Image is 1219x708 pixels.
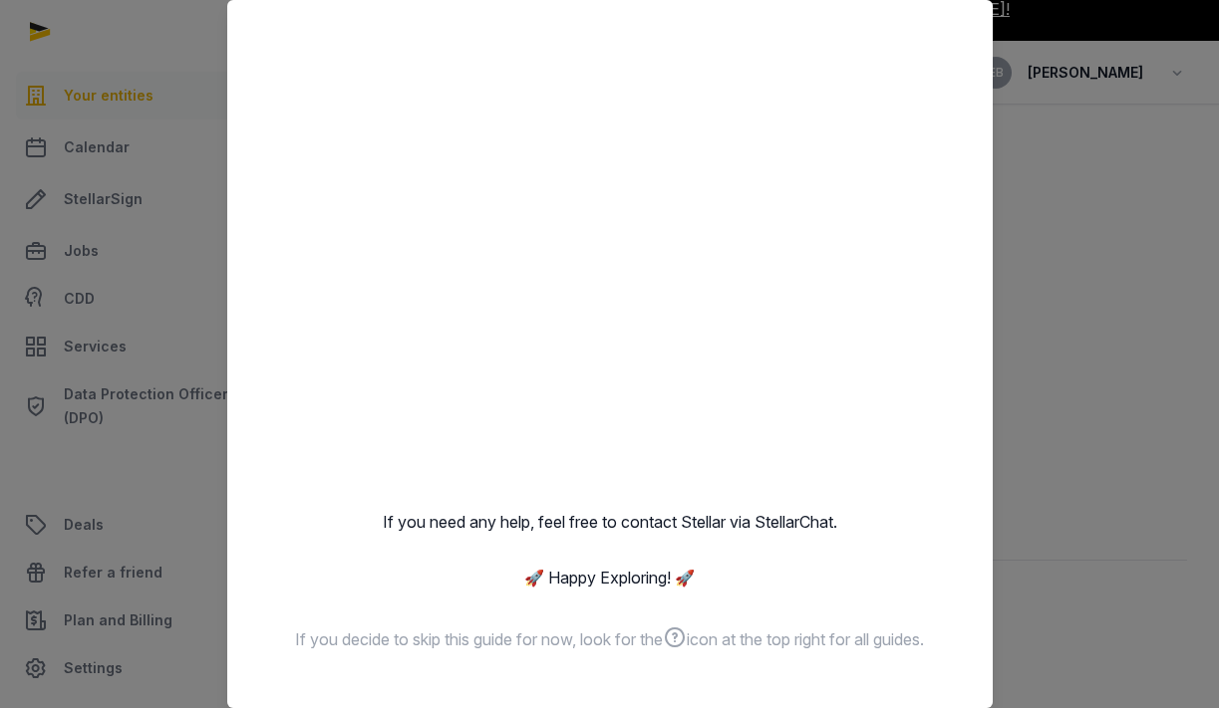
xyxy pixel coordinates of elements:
iframe: Chat Widget [860,477,1219,708]
div: If you decide to skip this guide for now, look for the icon at the top right for all guides. [251,621,969,653]
p: 🚀 Happy Exploring! 🚀 [251,566,969,590]
div: Widget de chat [860,477,1219,708]
p: If you need any help, feel free to contact Stellar via StellarChat. [251,510,969,534]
